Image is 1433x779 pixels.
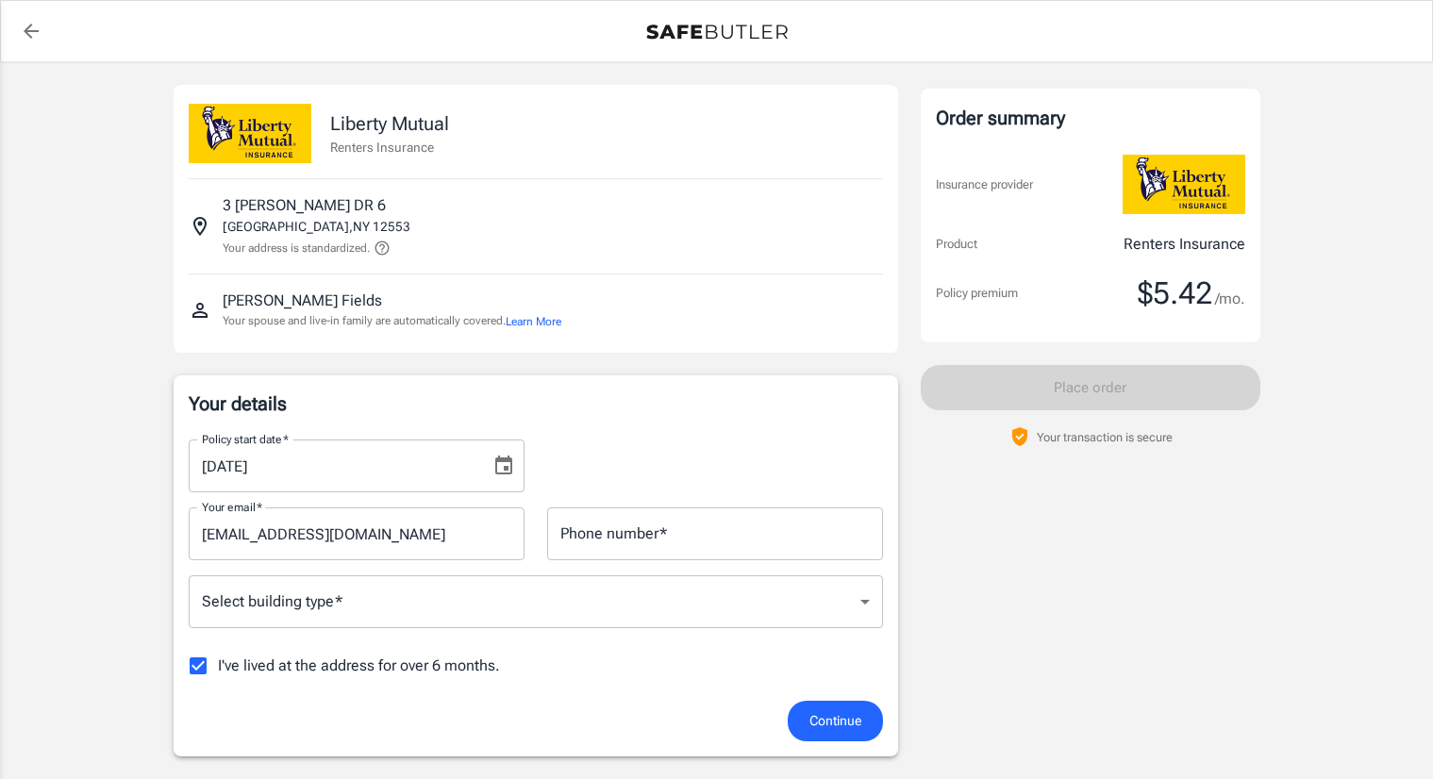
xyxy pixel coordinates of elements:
[223,312,561,330] p: Your spouse and live-in family are automatically covered.
[202,499,262,515] label: Your email
[223,217,410,236] p: [GEOGRAPHIC_DATA] , NY 12553
[1124,233,1245,256] p: Renters Insurance
[189,507,525,560] input: Enter email
[936,104,1245,132] div: Order summary
[223,290,382,312] p: [PERSON_NAME] Fields
[936,235,977,254] p: Product
[936,284,1018,303] p: Policy premium
[223,194,386,217] p: 3 [PERSON_NAME] DR 6
[809,709,861,733] span: Continue
[189,215,211,238] svg: Insured address
[506,313,561,330] button: Learn More
[12,12,50,50] a: back to quotes
[330,138,449,157] p: Renters Insurance
[1138,274,1212,312] span: $5.42
[1123,155,1245,214] img: Liberty Mutual
[189,104,311,163] img: Liberty Mutual
[788,701,883,741] button: Continue
[189,439,477,492] input: MM/DD/YYYY
[547,507,883,560] input: Enter number
[936,175,1033,194] p: Insurance provider
[1037,428,1173,446] p: Your transaction is secure
[202,431,289,447] label: Policy start date
[223,240,370,257] p: Your address is standardized.
[189,390,883,417] p: Your details
[218,655,500,677] span: I've lived at the address for over 6 months.
[330,109,449,138] p: Liberty Mutual
[646,25,788,40] img: Back to quotes
[485,447,523,485] button: Choose date, selected date is Aug 23, 2025
[1215,286,1245,312] span: /mo.
[189,299,211,322] svg: Insured person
